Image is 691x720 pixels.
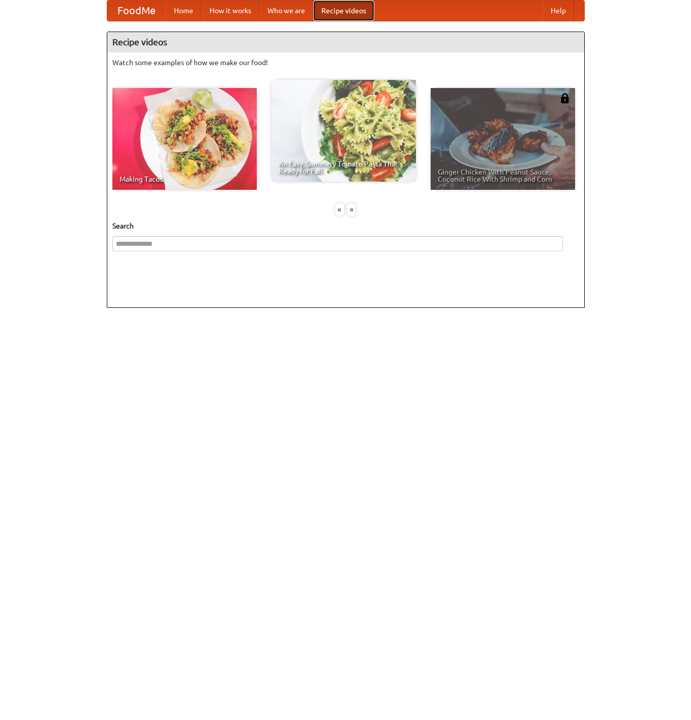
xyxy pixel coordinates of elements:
h5: Search [112,221,579,231]
a: Who we are [259,1,313,21]
h4: Recipe videos [107,32,584,52]
a: How it works [201,1,259,21]
div: « [335,203,344,216]
a: Help [543,1,574,21]
a: Home [166,1,201,21]
div: » [347,203,356,216]
span: An Easy, Summery Tomato Pasta That's Ready for Fall [279,160,409,175]
span: Making Tacos [119,176,250,183]
a: Making Tacos [112,88,257,190]
a: Recipe videos [313,1,374,21]
img: 483408.png [560,93,570,103]
a: FoodMe [107,1,166,21]
a: An Easy, Summery Tomato Pasta That's Ready for Fall [272,80,416,182]
p: Watch some examples of how we make our food! [112,57,579,68]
